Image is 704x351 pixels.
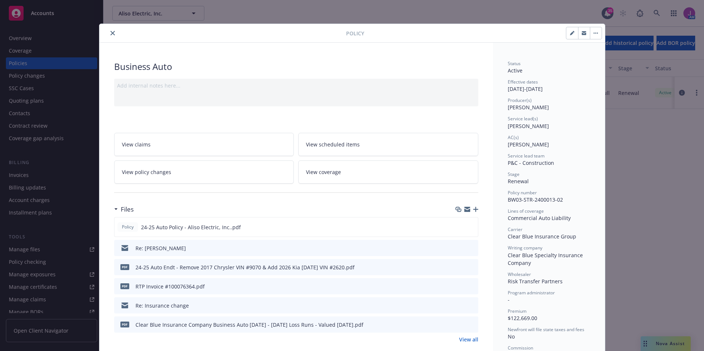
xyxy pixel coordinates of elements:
button: preview file [469,244,475,252]
button: close [108,29,117,38]
div: Business Auto [114,60,478,73]
div: 24-25 Auto Endt - Remove 2017 Chrysler VIN #9070 & Add 2026 Kia [DATE] VIN #2620.pdf [135,263,355,271]
span: No [508,333,515,340]
span: pdf [120,283,129,289]
span: P&C - Construction [508,159,554,166]
a: View coverage [298,160,478,184]
a: View policy changes [114,160,294,184]
span: pdf [120,264,129,270]
button: preview file [469,283,475,290]
button: download file [457,263,463,271]
div: Files [114,205,134,214]
span: Newfront will file state taxes and fees [508,326,584,333]
span: Policy [346,29,364,37]
span: Renewal [508,178,529,185]
span: [PERSON_NAME] [508,104,549,111]
div: Re: [PERSON_NAME] [135,244,186,252]
span: [PERSON_NAME] [508,123,549,130]
button: download file [457,283,463,290]
a: View all [459,336,478,343]
span: Policy number [508,189,537,196]
span: View scheduled items [306,141,360,148]
span: Carrier [508,226,522,233]
span: Status [508,60,521,67]
a: View claims [114,133,294,156]
span: Effective dates [508,79,538,85]
span: Clear Blue Insurance Group [508,233,576,240]
span: View coverage [306,168,341,176]
span: AC(s) [508,134,519,141]
span: Service lead(s) [508,116,538,122]
div: [DATE] - [DATE] [508,79,590,93]
span: Risk Transfer Partners [508,278,563,285]
div: Re: Insurance change [135,302,189,309]
span: 24-25 Auto Policy - Aliso Electric, Inc..pdf [141,223,241,231]
span: BW03-STR-2400013-02 [508,196,563,203]
span: Program administrator [508,290,555,296]
button: download file [457,302,463,309]
button: download file [457,244,463,252]
span: [PERSON_NAME] [508,141,549,148]
a: View scheduled items [298,133,478,156]
span: Clear Blue Specialty Insurance Company [508,252,584,266]
div: Add internal notes here... [117,82,475,89]
span: View claims [122,141,151,148]
h3: Files [121,205,134,214]
button: preview file [469,302,475,309]
span: $122,669.00 [508,315,537,322]
button: download file [457,223,462,231]
div: RTP Invoice #100076364.pdf [135,283,205,290]
button: download file [457,321,463,329]
span: Stage [508,171,520,177]
span: Lines of coverage [508,208,544,214]
span: Service lead team [508,153,545,159]
button: preview file [469,263,475,271]
div: Commercial Auto Liability [508,214,590,222]
span: Policy [120,224,135,230]
span: pdf [120,322,129,327]
span: Commission [508,345,533,351]
span: Producer(s) [508,97,532,103]
button: preview file [468,223,475,231]
span: Wholesaler [508,271,531,277]
span: View policy changes [122,168,171,176]
span: Active [508,67,522,74]
span: - [508,296,510,303]
span: Premium [508,308,527,314]
div: Clear Blue Insurance Company Business Auto [DATE] - [DATE] Loss Runs - Valued [DATE].pdf [135,321,363,329]
span: Writing company [508,245,542,251]
button: preview file [469,321,475,329]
